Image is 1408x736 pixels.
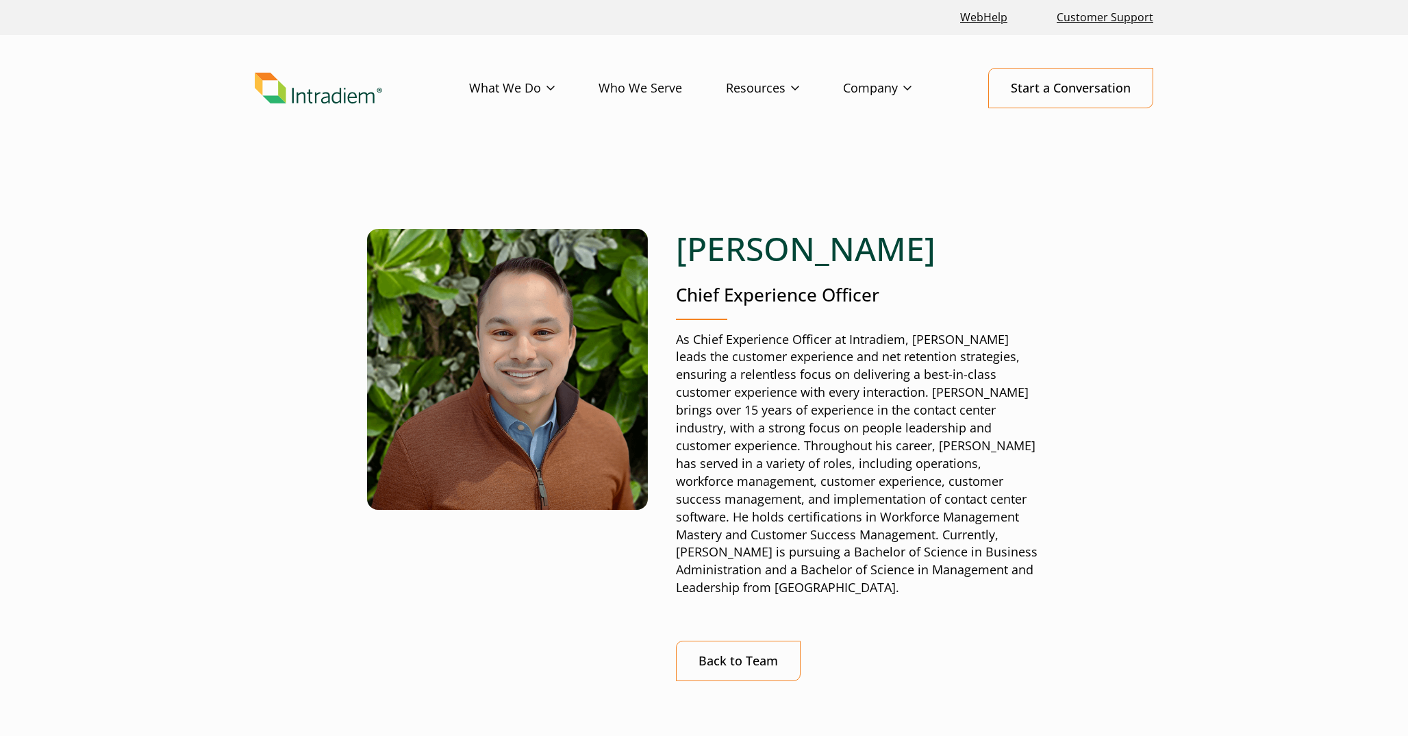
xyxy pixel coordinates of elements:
img: Intradiem [255,73,382,104]
a: Customer Support [1051,3,1159,32]
h1: [PERSON_NAME] [676,229,1041,269]
a: Who We Serve [599,69,726,108]
a: Link to homepage of Intradiem [255,73,469,104]
a: What We Do [469,69,599,108]
a: Back to Team [676,641,801,681]
a: Resources [726,69,843,108]
a: Link opens in a new window [955,3,1013,32]
a: Start a Conversation [988,68,1153,108]
p: Chief Experience Officer [676,282,1041,308]
a: Company [843,69,955,108]
p: As Chief Experience Officer at Intradiem, [PERSON_NAME] leads the customer experience and net ret... [676,331,1041,598]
